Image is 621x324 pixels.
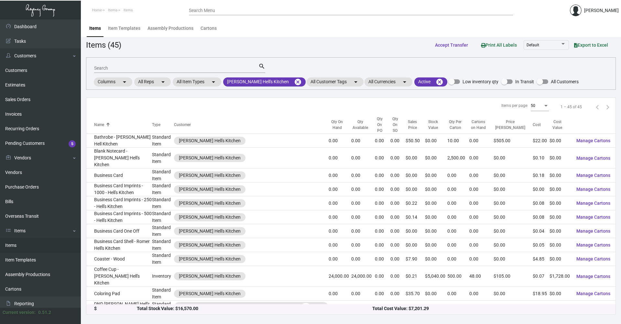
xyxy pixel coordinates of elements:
[152,182,174,196] td: Standard Item
[329,238,351,252] td: 0.00
[94,122,152,128] div: Name
[576,256,610,261] span: Manage Cartons
[329,252,351,266] td: 0.00
[592,102,603,112] button: Previous page
[576,201,610,206] span: Manage Cartons
[86,287,152,301] td: Coloring Pad
[406,134,425,148] td: $50.50
[533,168,550,182] td: $0.18
[469,266,494,287] td: 48.00
[447,182,469,196] td: 0.00
[550,168,571,182] td: $0.00
[550,148,571,168] td: $0.00
[390,210,406,224] td: 0.00
[390,168,406,182] td: 0.00
[375,266,390,287] td: 0.00
[152,196,174,210] td: Standard Item
[469,182,494,196] td: 0.00
[124,8,133,12] span: Items
[571,302,616,313] button: Manage Cartons
[406,287,425,301] td: $35.70
[406,168,425,182] td: $0.00
[576,274,610,279] span: Manage Cartons
[494,252,533,266] td: $0.00
[86,148,152,168] td: Blank Notecard - [PERSON_NAME] Hell's Kitchen
[527,43,539,47] span: Default
[406,238,425,252] td: $0.00
[86,252,152,266] td: Coaster - Wood
[375,301,390,315] td: 0.00
[435,42,468,48] span: Accept Transfer
[469,238,494,252] td: 0.00
[390,116,406,133] div: Qty On SO
[94,122,104,128] div: Name
[425,266,447,287] td: $5,040.00
[569,39,613,51] button: Export to Excel
[469,168,494,182] td: 0.00
[351,168,375,182] td: 0.00
[329,224,351,238] td: 0.00
[463,78,498,86] span: Low inventory qty
[365,77,412,87] mat-chip: All Currencies
[571,271,616,282] button: Manage Cartons
[375,210,390,224] td: 0.00
[351,287,375,301] td: 0.00
[550,182,571,196] td: $0.00
[137,306,372,312] div: Total Stock Value: $16,570.00
[533,287,550,301] td: $18.95
[494,148,533,168] td: $0.00
[352,78,360,86] mat-icon: arrow_drop_down
[571,183,616,195] button: Manage Cartons
[86,134,152,148] td: Bathrobe - [PERSON_NAME] Hell Kitchen
[469,148,494,168] td: 0.00
[576,291,610,296] span: Manage Cartons
[436,78,443,86] mat-icon: cancel
[86,196,152,210] td: Business Card Imprints - 250 - Hell's Kitchen
[494,287,533,301] td: $0.00
[425,238,447,252] td: $0.00
[375,287,390,301] td: 0.00
[425,196,447,210] td: $0.00
[152,266,174,287] td: Inventory
[179,242,241,249] div: [PERSON_NAME] Hell's Kitchen
[92,8,102,12] span: Home
[469,119,494,131] div: Cartons on Hand
[425,301,447,315] td: $0.00
[375,196,390,210] td: 0.00
[179,155,241,161] div: [PERSON_NAME] Hell's Kitchen
[469,301,494,315] td: 0.00
[550,196,571,210] td: $0.00
[447,252,469,266] td: 0.00
[390,252,406,266] td: 0.00
[372,306,608,312] div: Total Cost Value: $7,201.29
[375,116,390,133] div: Qty On PO
[179,137,241,144] div: [PERSON_NAME] Hell's Kitchen
[533,210,550,224] td: $0.08
[351,238,375,252] td: 0.00
[469,134,494,148] td: 0.00
[571,197,616,209] button: Manage Cartons
[390,196,406,210] td: 0.00
[533,122,550,128] div: Cost
[351,148,375,168] td: 0.00
[152,168,174,182] td: Standard Item
[152,287,174,301] td: Standard Item
[576,228,610,234] span: Manage Cartons
[108,25,140,32] div: Item Templates
[447,266,469,287] td: 500.00
[406,119,425,131] div: Sales Price
[494,196,533,210] td: $0.00
[406,252,425,266] td: $7.90
[390,266,406,287] td: 0.00
[469,119,488,131] div: Cartons on Hand
[447,168,469,182] td: 0.00
[533,182,550,196] td: $0.00
[531,103,535,108] span: 50
[159,78,167,86] mat-icon: arrow_drop_down
[390,148,406,168] td: 0.00
[550,119,565,131] div: Cost Value
[447,287,469,301] td: 0.00
[571,225,616,237] button: Manage Cartons
[414,77,447,87] mat-chip: Active
[494,182,533,196] td: $0.00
